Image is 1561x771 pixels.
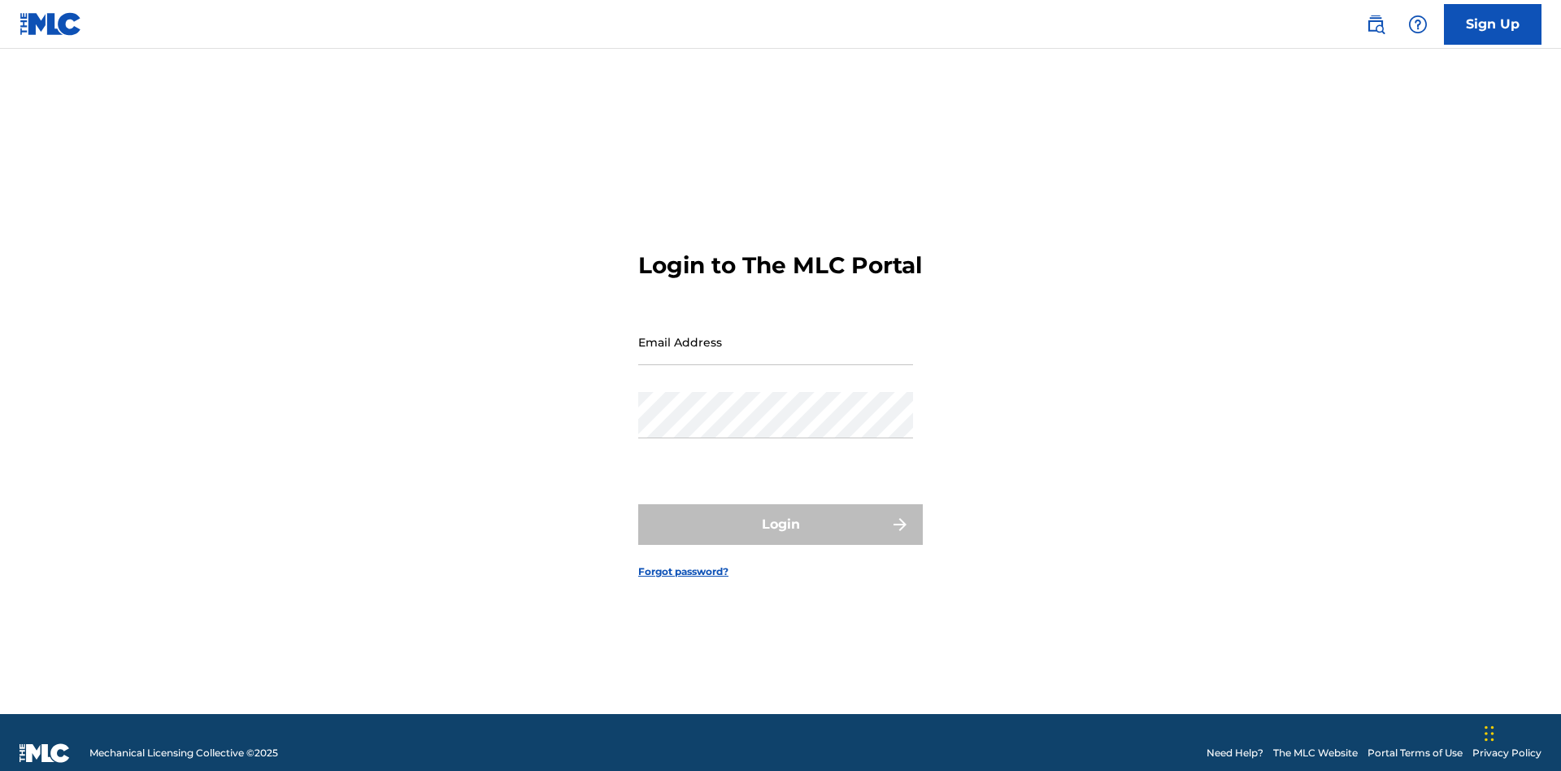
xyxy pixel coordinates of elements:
a: Privacy Policy [1472,746,1541,760]
span: Mechanical Licensing Collective © 2025 [89,746,278,760]
div: Drag [1485,709,1494,758]
a: Need Help? [1207,746,1263,760]
img: search [1366,15,1385,34]
a: Portal Terms of Use [1368,746,1463,760]
div: Help [1402,8,1434,41]
img: MLC Logo [20,12,82,36]
img: logo [20,743,70,763]
iframe: Chat Widget [1480,693,1561,771]
a: The MLC Website [1273,746,1358,760]
h3: Login to The MLC Portal [638,251,922,280]
a: Public Search [1359,8,1392,41]
img: help [1408,15,1428,34]
a: Forgot password? [638,564,728,579]
a: Sign Up [1444,4,1541,45]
